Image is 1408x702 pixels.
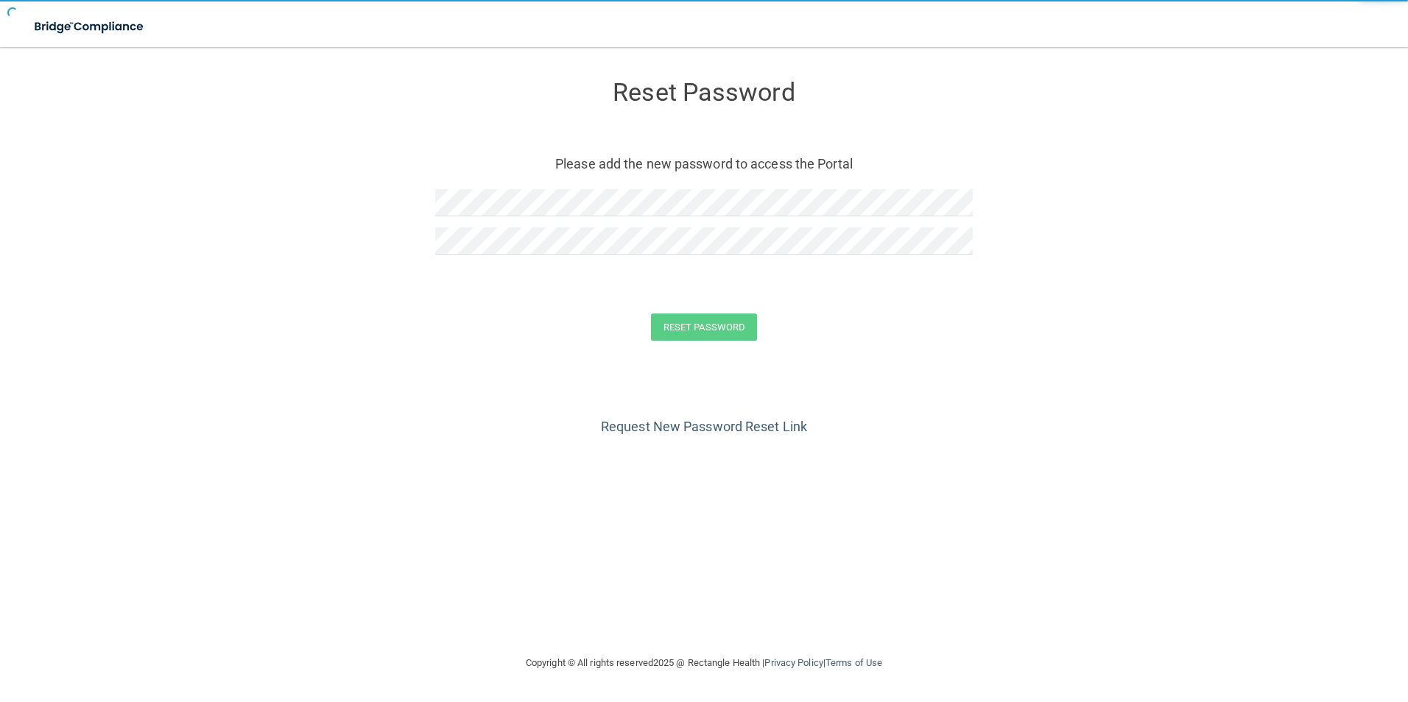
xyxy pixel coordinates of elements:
[22,12,158,42] img: bridge_compliance_login_screen.278c3ca4.svg
[826,657,882,668] a: Terms of Use
[446,152,962,176] p: Please add the new password to access the Portal
[601,419,807,434] a: Request New Password Reset Link
[435,79,973,106] h3: Reset Password
[435,639,973,687] div: Copyright © All rights reserved 2025 @ Rectangle Health | |
[651,313,757,341] button: Reset Password
[764,657,823,668] a: Privacy Policy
